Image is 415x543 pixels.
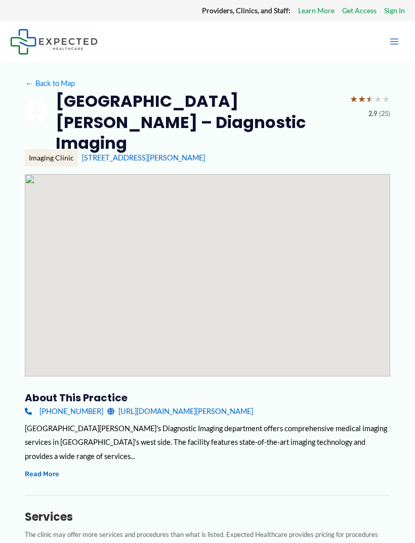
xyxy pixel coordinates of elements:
[56,91,342,154] h2: [GEOGRAPHIC_DATA][PERSON_NAME] – Diagnostic Imaging
[82,153,205,162] a: [STREET_ADDRESS][PERSON_NAME]
[350,91,358,108] span: ★
[107,404,253,418] a: [URL][DOMAIN_NAME][PERSON_NAME]
[384,31,405,52] button: Main menu toggle
[382,91,390,108] span: ★
[25,468,59,480] button: Read More
[368,108,377,120] span: 2.9
[298,4,335,17] a: Learn More
[202,6,290,15] strong: Providers, Clinics, and Staff:
[358,91,366,108] span: ★
[342,4,377,17] a: Get Access
[379,108,390,120] span: (25)
[10,29,98,55] img: Expected Healthcare Logo - side, dark font, small
[25,422,390,463] div: [GEOGRAPHIC_DATA][PERSON_NAME]'s Diagnostic Imaging department offers comprehensive medical imagi...
[25,79,34,88] span: ←
[25,391,390,404] h3: About this practice
[374,91,382,108] span: ★
[384,4,405,17] a: Sign In
[366,91,374,108] span: ★
[25,149,78,166] div: Imaging Clinic
[25,76,75,90] a: ←Back to Map
[25,404,103,418] a: [PHONE_NUMBER]
[25,510,390,524] h3: Services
